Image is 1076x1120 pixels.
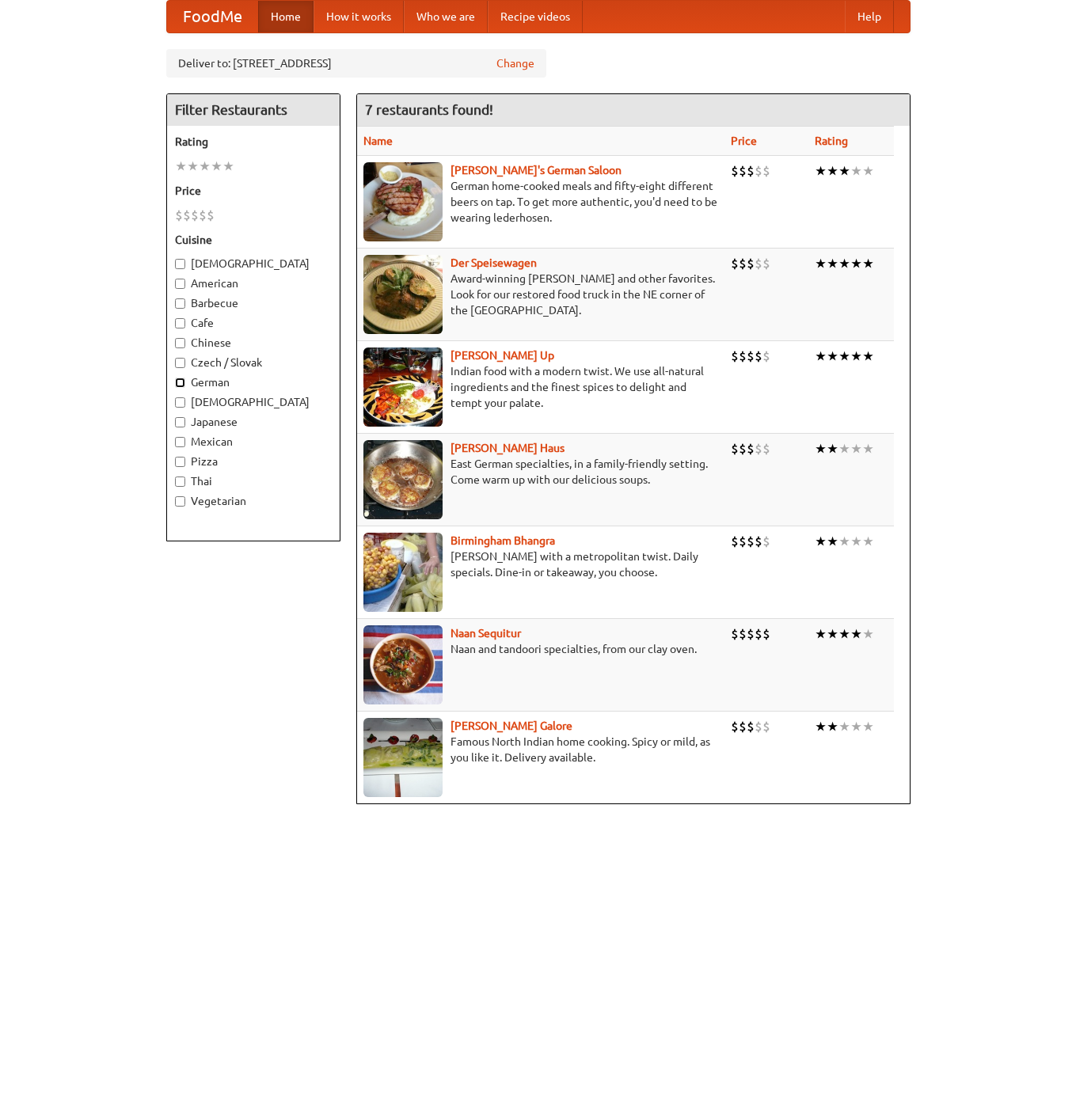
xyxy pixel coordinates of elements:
[731,718,739,735] li: $
[755,162,762,180] li: $
[207,207,215,224] li: $
[175,232,332,248] h5: Cuisine
[199,207,207,224] li: $
[827,440,838,457] li: ★
[838,533,850,550] li: ★
[739,718,747,735] li: $
[827,162,838,180] li: ★
[451,349,554,362] b: [PERSON_NAME] Up
[175,358,185,368] input: Czech / Slovak
[166,49,546,78] div: Deliver to: [STREET_ADDRESS]
[731,162,739,180] li: $
[451,442,565,454] a: [PERSON_NAME] Haus
[451,256,537,269] a: Der Speisewagen
[755,533,762,550] li: $
[175,414,332,430] label: Japanese
[862,718,874,735] li: ★
[496,55,534,71] a: Change
[363,347,443,427] img: curryup.jpg
[167,1,258,32] a: FoodMe
[739,162,747,180] li: $
[167,94,340,126] h4: Filter Restaurants
[747,533,755,550] li: $
[187,158,199,175] li: ★
[175,279,185,289] input: American
[762,533,770,550] li: $
[363,734,718,765] p: Famous North Indian home cooking. Spicy or mild, as you like it. Delivery available.
[488,1,583,32] a: Recipe videos
[175,457,185,467] input: Pizza
[175,397,185,408] input: [DEMOGRAPHIC_DATA]
[175,298,185,309] input: Barbecue
[363,135,393,147] a: Name
[175,338,185,348] input: Chinese
[815,533,827,550] li: ★
[451,164,622,177] a: [PERSON_NAME]'s German Saloon
[363,625,443,704] img: naansequitur.jpg
[191,207,199,224] li: $
[175,183,332,199] h5: Price
[451,719,572,732] b: [PERSON_NAME] Galore
[838,347,850,365] li: ★
[175,434,332,450] label: Mexican
[850,347,862,365] li: ★
[363,255,443,334] img: speisewagen.jpg
[850,718,862,735] li: ★
[747,625,755,643] li: $
[827,533,838,550] li: ★
[815,625,827,643] li: ★
[175,158,187,175] li: ★
[363,718,443,797] img: currygalore.jpg
[815,440,827,457] li: ★
[739,255,747,272] li: $
[365,102,493,117] ng-pluralize: 7 restaurants found!
[815,347,827,365] li: ★
[314,1,404,32] a: How it works
[363,271,718,318] p: Award-winning [PERSON_NAME] and other favorites. Look for our restored food truck in the NE corne...
[762,347,770,365] li: $
[755,625,762,643] li: $
[175,259,185,269] input: [DEMOGRAPHIC_DATA]
[731,347,739,365] li: $
[404,1,488,32] a: Who we are
[451,534,555,547] a: Birmingham Bhangra
[762,440,770,457] li: $
[739,533,747,550] li: $
[747,718,755,735] li: $
[827,625,838,643] li: ★
[175,493,332,509] label: Vegetarian
[175,496,185,507] input: Vegetarian
[175,134,332,150] h5: Rating
[222,158,234,175] li: ★
[175,295,332,311] label: Barbecue
[363,178,718,226] p: German home-cooked meals and fifty-eight different beers on tap. To get more authentic, you'd nee...
[838,625,850,643] li: ★
[762,255,770,272] li: $
[731,625,739,643] li: $
[363,456,718,488] p: East German specialties, in a family-friendly setting. Come warm up with our delicious soups.
[175,454,332,469] label: Pizza
[175,374,332,390] label: German
[815,718,827,735] li: ★
[363,363,718,411] p: Indian food with a modern twist. We use all-natural ingredients and the finest spices to delight ...
[175,437,185,447] input: Mexican
[175,378,185,388] input: German
[850,162,862,180] li: ★
[762,625,770,643] li: $
[747,347,755,365] li: $
[451,627,521,640] a: Naan Sequitur
[845,1,894,32] a: Help
[175,256,332,271] label: [DEMOGRAPHIC_DATA]
[755,255,762,272] li: $
[862,533,874,550] li: ★
[175,417,185,427] input: Japanese
[739,347,747,365] li: $
[850,625,862,643] li: ★
[755,347,762,365] li: $
[731,440,739,457] li: $
[762,718,770,735] li: $
[815,255,827,272] li: ★
[175,335,332,351] label: Chinese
